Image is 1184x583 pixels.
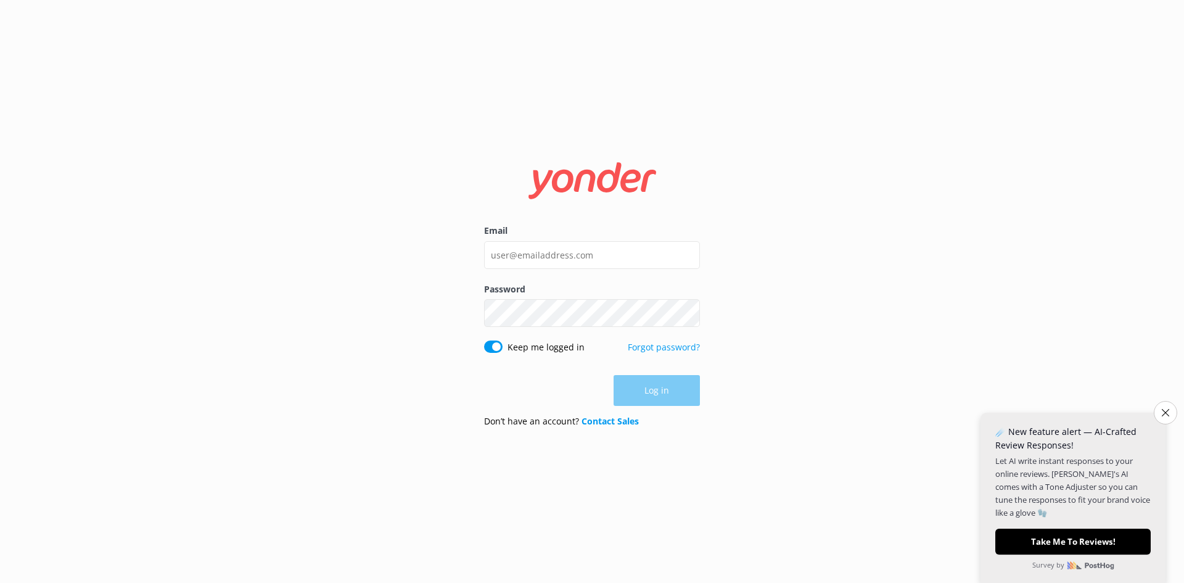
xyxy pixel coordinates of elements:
a: Contact Sales [582,415,639,427]
label: Keep me logged in [508,341,585,354]
p: Don’t have an account? [484,415,639,428]
label: Email [484,224,700,238]
input: user@emailaddress.com [484,241,700,269]
button: Show password [675,301,700,326]
label: Password [484,283,700,296]
a: Forgot password? [628,341,700,353]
